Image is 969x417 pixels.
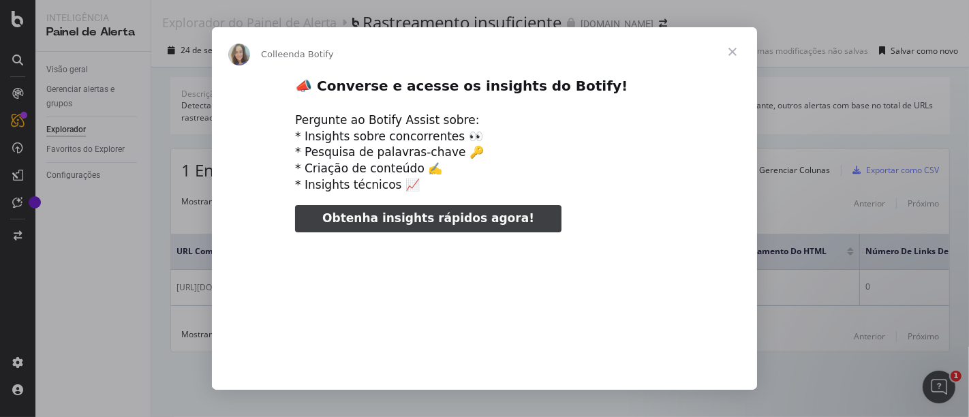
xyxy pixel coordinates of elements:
[295,161,442,175] font: * Criação de conteúdo ✍️
[228,44,250,65] img: Imagem de perfil de Colleen
[322,211,534,225] font: Obtenha insights rápidos agora!
[295,129,483,143] font: ​​* Insights sobre concorrentes 👀
[295,113,479,127] font: Pergunte ao Botify Assist sobre:
[295,178,420,191] font: * Insights técnicos 📈
[261,49,294,59] font: Colleen
[295,145,484,159] font: * Pesquisa de palavras-chave 🔑
[295,78,628,94] font: 📣 Converse e acesse os insights do Botify!
[294,49,334,59] font: da Botify
[295,205,562,232] a: Obtenha insights rápidos agora!
[708,27,757,76] span: Fechar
